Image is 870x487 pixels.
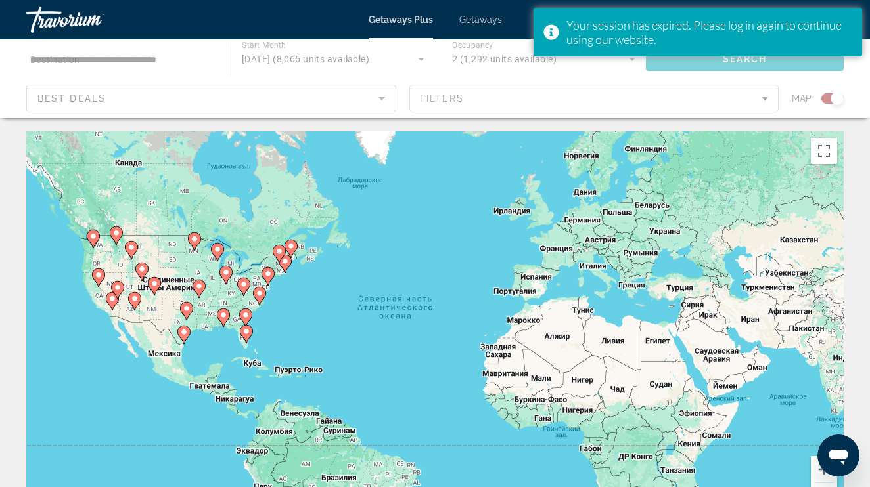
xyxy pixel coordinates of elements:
button: Включить полноэкранный режим [811,138,837,164]
iframe: Кнопка запуска окна обмена сообщениями [817,434,859,476]
a: Getaways [459,14,502,25]
a: Getaways Plus [369,14,433,25]
button: Увеличить [811,456,837,482]
div: Your session has expired. Please log in again to continue using our website. [566,18,852,47]
a: Travorium [26,3,158,37]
